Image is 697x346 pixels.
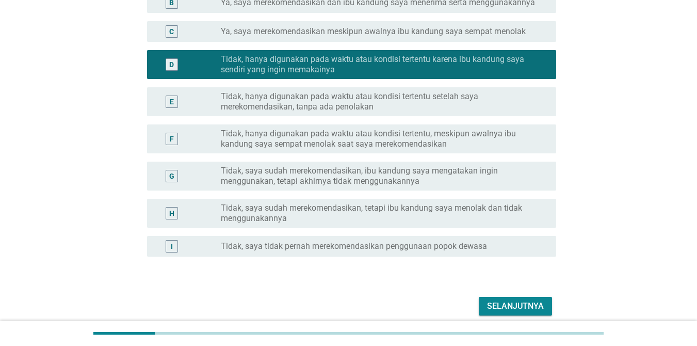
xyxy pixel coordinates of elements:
[487,300,544,312] div: Selanjutnya
[221,26,526,37] label: Ya, saya merekomendasikan meskipun awalnya ibu kandung saya sempat menolak
[170,133,174,144] div: F
[169,208,174,218] div: H
[221,129,540,149] label: Tidak, hanya digunakan pada waktu atau kondisi tertentu, meskipun awalnya ibu kandung saya sempat...
[169,59,174,70] div: D
[221,91,540,112] label: Tidak, hanya digunakan pada waktu atau kondisi tertentu setelah saya merekomendasikan, tanpa ada ...
[221,241,487,251] label: Tidak, saya tidak pernah merekomendasikan penggunaan popok dewasa
[169,26,174,37] div: C
[170,96,174,107] div: E
[169,170,174,181] div: G
[221,203,540,224] label: Tidak, saya sudah merekomendasikan, tetapi ibu kandung saya menolak dan tidak menggunakannya
[221,166,540,186] label: Tidak, saya sudah merekomendasikan, ibu kandung saya mengatakan ingin menggunakan, tetapi akhirny...
[479,297,552,316] button: Selanjutnya
[171,241,173,251] div: I
[221,54,540,75] label: Tidak, hanya digunakan pada waktu atau kondisi tertentu karena ibu kandung saya sendiri yang ingi...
